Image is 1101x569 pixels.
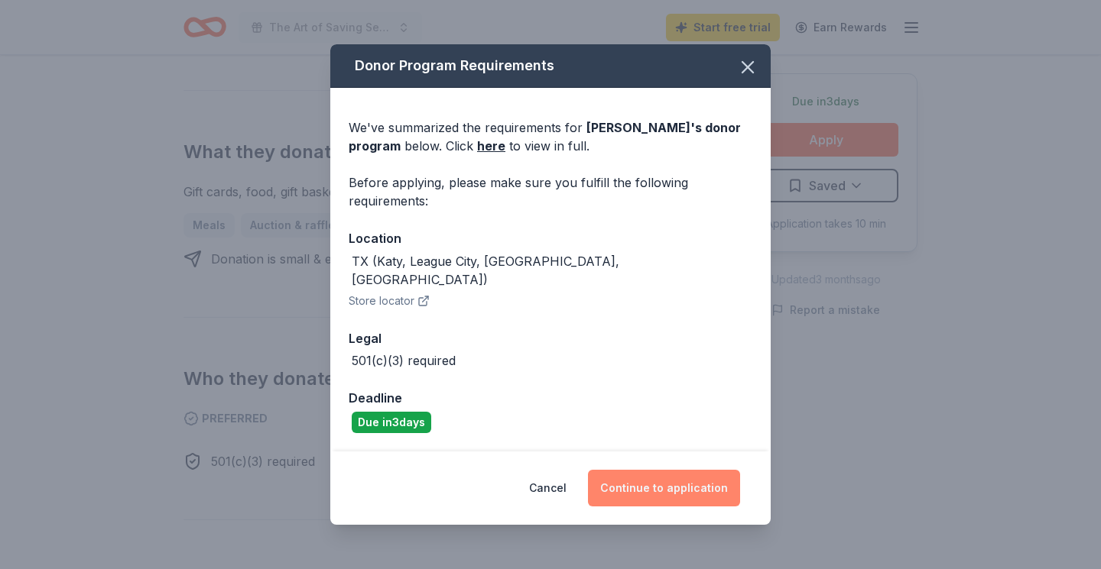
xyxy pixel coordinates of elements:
div: Deadline [349,388,752,408]
div: Location [349,228,752,248]
button: Store locator [349,292,430,310]
a: here [477,137,505,155]
div: Legal [349,328,752,348]
button: Cancel [529,470,567,506]
button: Continue to application [588,470,740,506]
div: TX (Katy, League City, [GEOGRAPHIC_DATA], [GEOGRAPHIC_DATA]) [352,252,752,289]
div: Donor Program Requirements [330,44,771,88]
div: 501(c)(3) required [352,351,456,370]
div: We've summarized the requirements for below. Click to view in full. [349,118,752,155]
div: Before applying, please make sure you fulfill the following requirements: [349,173,752,210]
div: Due in 3 days [352,412,431,433]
